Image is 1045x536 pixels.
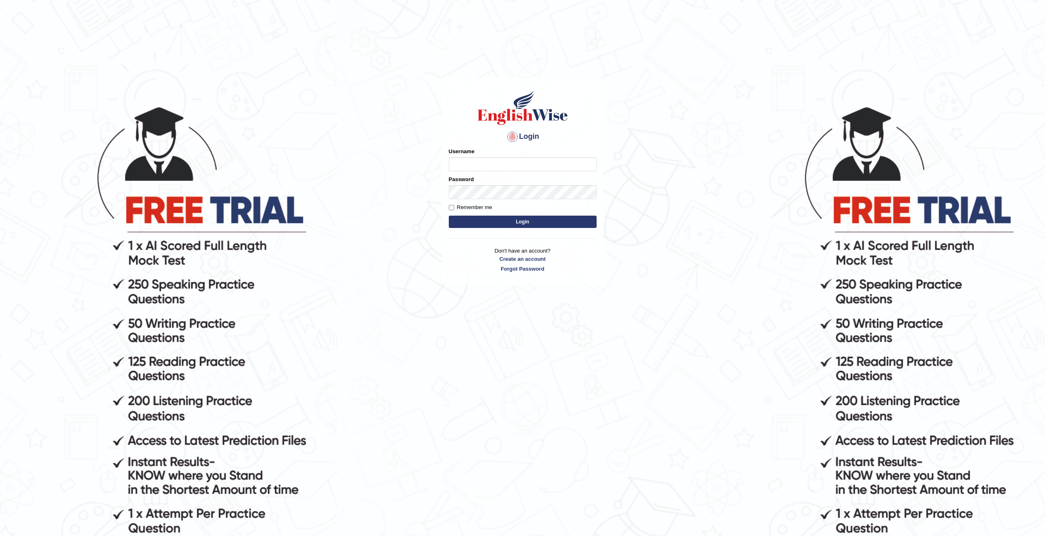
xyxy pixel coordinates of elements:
p: Don't have an account? [449,247,597,272]
button: Login [449,216,597,228]
h4: Login [449,130,597,143]
input: Remember me [449,205,454,210]
label: Username [449,147,475,155]
a: Forgot Password [449,265,597,273]
label: Remember me [449,203,492,212]
a: Create an account [449,255,597,263]
label: Password [449,175,474,183]
img: Logo of English Wise sign in for intelligent practice with AI [476,89,570,126]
